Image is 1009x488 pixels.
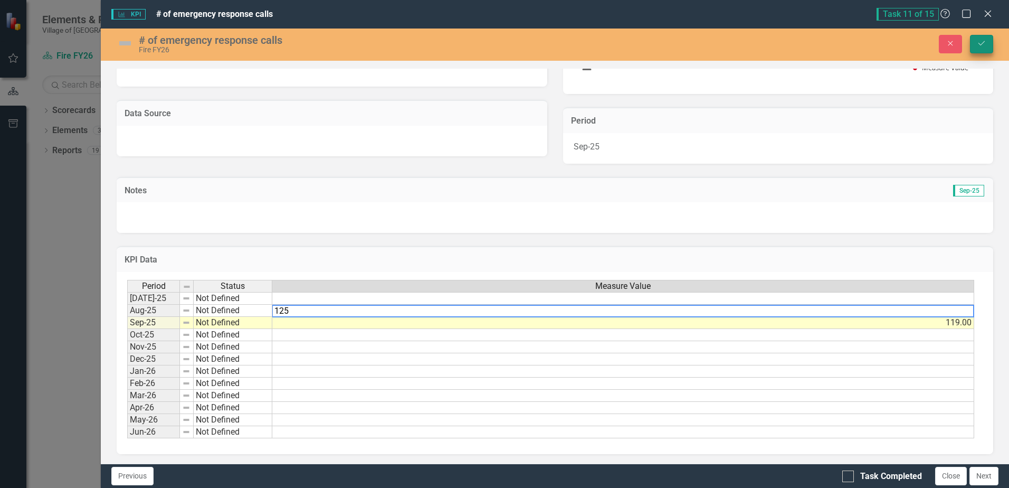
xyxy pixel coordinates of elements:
[156,9,273,19] span: # of emergency response calls
[127,341,180,353] td: Nov-25
[860,471,922,483] div: Task Completed
[182,403,191,412] img: 8DAGhfEEPCf229AAAAAElFTkSuQmCC
[935,467,967,485] button: Close
[194,414,272,426] td: Not Defined
[127,353,180,365] td: Dec-25
[127,402,180,414] td: Apr-26
[194,353,272,365] td: Not Defined
[221,281,245,291] span: Status
[194,292,272,305] td: Not Defined
[877,8,939,21] span: Task 11 of 15
[139,46,610,54] div: Fire FY26
[182,391,191,400] img: 8DAGhfEEPCf229AAAAAElFTkSuQmCC
[125,255,985,265] h3: KPI Data
[182,355,191,363] img: 8DAGhfEEPCf229AAAAAElFTkSuQmCC
[194,329,272,341] td: Not Defined
[127,292,180,305] td: [DATE]-25
[194,402,272,414] td: Not Defined
[182,416,191,424] img: 8DAGhfEEPCf229AAAAAElFTkSuQmCC
[182,331,191,339] img: 8DAGhfEEPCf229AAAAAElFTkSuQmCC
[127,329,180,341] td: Oct-25
[194,317,272,329] td: Not Defined
[182,318,191,327] img: 8DAGhfEEPCf229AAAAAElFTkSuQmCC
[969,467,998,485] button: Next
[127,426,180,438] td: Jun-26
[125,109,539,118] h3: Data Source
[194,341,272,353] td: Not Defined
[182,306,191,315] img: 8DAGhfEEPCf229AAAAAElFTkSuQmCC
[182,428,191,436] img: 8DAGhfEEPCf229AAAAAElFTkSuQmCC
[194,426,272,438] td: Not Defined
[953,185,984,196] span: Sep-25
[194,305,272,317] td: Not Defined
[182,343,191,351] img: 8DAGhfEEPCf229AAAAAElFTkSuQmCC
[194,390,272,402] td: Not Defined
[127,378,180,390] td: Feb-26
[194,365,272,378] td: Not Defined
[127,305,180,317] td: Aug-25
[182,379,191,388] img: 8DAGhfEEPCf229AAAAAElFTkSuQmCC
[182,294,191,303] img: 8DAGhfEEPCf229AAAAAElFTkSuQmCC
[595,281,651,291] span: Measure Value
[183,283,191,291] img: 8DAGhfEEPCf229AAAAAElFTkSuQmCC
[272,317,974,329] td: 119.00
[194,378,272,390] td: Not Defined
[571,116,985,126] h3: Period
[127,390,180,402] td: Mar-26
[127,317,180,329] td: Sep-25
[125,186,475,195] h3: Notes
[111,9,145,20] span: KPI
[127,414,180,426] td: May-26
[127,365,180,378] td: Jan-26
[111,467,154,485] button: Previous
[182,367,191,376] img: 8DAGhfEEPCf229AAAAAElFTkSuQmCC
[563,133,993,164] div: Sep-25
[139,34,610,46] div: # of emergency response calls
[117,35,134,52] img: Not Defined
[142,281,166,291] span: Period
